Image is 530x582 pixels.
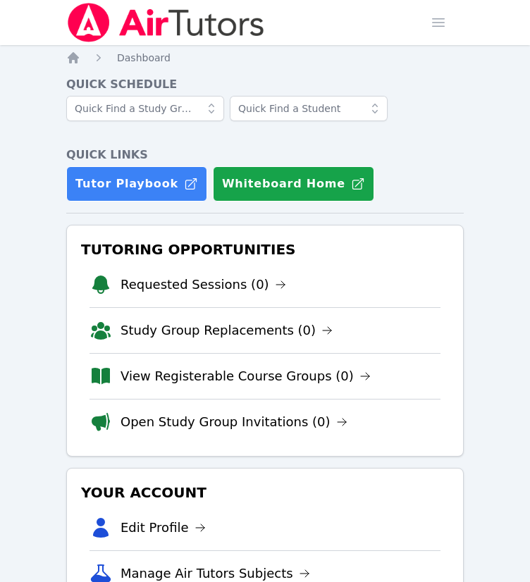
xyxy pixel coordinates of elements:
[66,166,207,202] a: Tutor Playbook
[117,51,171,65] a: Dashboard
[117,52,171,63] span: Dashboard
[66,96,224,121] input: Quick Find a Study Group
[78,480,452,505] h3: Your Account
[121,412,347,432] a: Open Study Group Invitations (0)
[78,237,452,262] h3: Tutoring Opportunities
[66,147,464,163] h4: Quick Links
[66,76,464,93] h4: Quick Schedule
[121,275,286,295] a: Requested Sessions (0)
[230,96,388,121] input: Quick Find a Student
[213,166,374,202] button: Whiteboard Home
[121,518,206,538] a: Edit Profile
[121,321,333,340] a: Study Group Replacements (0)
[121,366,371,386] a: View Registerable Course Groups (0)
[66,51,464,65] nav: Breadcrumb
[66,3,266,42] img: Air Tutors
